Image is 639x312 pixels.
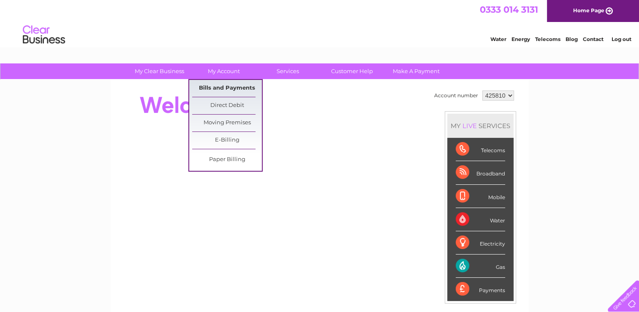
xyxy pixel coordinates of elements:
a: Customer Help [317,63,387,79]
a: Direct Debit [192,97,262,114]
a: 0333 014 3131 [480,4,538,15]
a: My Clear Business [125,63,194,79]
div: Telecoms [456,138,505,161]
a: Water [490,36,506,42]
div: MY SERVICES [447,114,514,138]
div: Gas [456,255,505,278]
div: Payments [456,278,505,301]
div: Electricity [456,231,505,255]
a: Contact [583,36,604,42]
a: Paper Billing [192,151,262,168]
a: Energy [511,36,530,42]
a: Services [253,63,323,79]
a: Blog [566,36,578,42]
div: LIVE [461,122,479,130]
a: Moving Premises [192,115,262,131]
a: E-Billing [192,132,262,149]
a: Log out [611,36,631,42]
a: My Account [189,63,258,79]
div: Clear Business is a trading name of Verastar Limited (registered in [GEOGRAPHIC_DATA] No. 3667643... [120,5,519,41]
div: Water [456,208,505,231]
a: Make A Payment [381,63,451,79]
a: Telecoms [535,36,560,42]
div: Mobile [456,185,505,208]
a: Bills and Payments [192,80,262,97]
div: Broadband [456,161,505,184]
td: Account number [432,88,480,103]
img: logo.png [22,22,65,48]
